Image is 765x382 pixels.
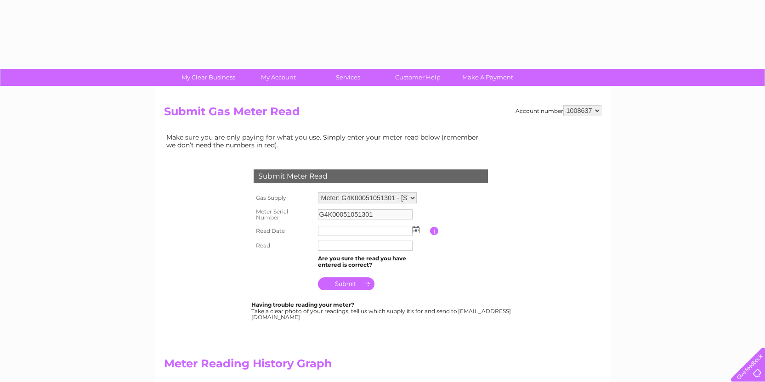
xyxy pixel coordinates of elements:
h2: Submit Gas Meter Read [164,105,601,123]
td: Are you sure the read you have entered is correct? [316,253,430,270]
a: Make A Payment [450,69,526,86]
td: Make sure you are only paying for what you use. Simply enter your meter read below (remember we d... [164,131,486,151]
th: Read [251,238,316,253]
a: My Account [240,69,316,86]
a: My Clear Business [170,69,246,86]
th: Meter Serial Number [251,206,316,224]
img: ... [413,226,419,233]
input: Information [430,227,439,235]
a: Services [310,69,386,86]
div: Take a clear photo of your readings, tell us which supply it's for and send to [EMAIL_ADDRESS][DO... [251,302,512,320]
input: Submit [318,277,374,290]
b: Having trouble reading your meter? [251,301,354,308]
div: Account number [516,105,601,116]
th: Gas Supply [251,190,316,206]
a: Customer Help [380,69,456,86]
th: Read Date [251,224,316,238]
h2: Meter Reading History Graph [164,357,486,375]
div: Submit Meter Read [254,169,488,183]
